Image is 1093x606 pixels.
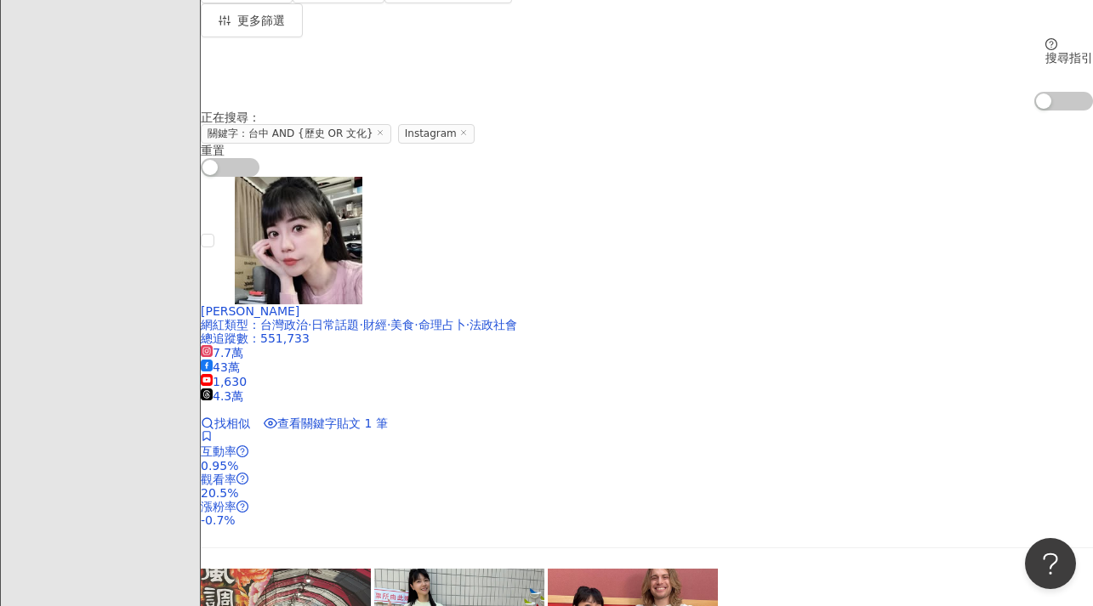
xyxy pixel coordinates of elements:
span: 命理占卜 [418,318,466,331]
span: 正在搜尋 ： [201,110,260,124]
span: Instagram [398,124,475,144]
span: question-circle [236,501,248,513]
span: 關鍵字：台中 AND {歷史 OR 文化} [201,124,391,144]
div: -0.7% [201,513,1093,527]
div: 20.5% [201,486,1093,500]
span: · [359,318,362,331]
span: 互動率 [201,445,236,458]
span: [PERSON_NAME] [201,304,299,318]
span: · [308,318,311,331]
span: 7.7萬 [201,346,243,360]
span: 財經 [363,318,387,331]
span: · [414,318,418,331]
iframe: Help Scout Beacon - Open [1025,538,1076,589]
span: 1,630 [201,375,247,388]
div: 0.95% [201,459,1093,473]
span: 更多篩選 [237,14,285,27]
div: 重置 [201,144,1093,157]
span: question-circle [236,473,248,484]
span: · [466,318,470,331]
div: 搜尋指引 [1045,51,1093,65]
span: 台灣政治 [260,318,308,331]
span: 觀看率 [201,473,236,486]
div: 網紅類型 ： [201,318,1093,331]
a: 查看關鍵字貼文 1 筆 [264,416,388,430]
span: 找相似 [214,416,250,430]
span: 日常話題 [311,318,359,331]
span: question-circle [236,445,248,457]
div: 總追蹤數 ： 551,733 [201,331,1093,345]
span: 43萬 [201,360,240,374]
span: 4.3萬 [201,389,243,403]
span: · [387,318,390,331]
span: 美食 [390,318,414,331]
a: 找相似 [201,416,250,430]
span: 法政社會 [470,318,517,331]
span: question-circle [1045,38,1057,50]
img: KOL Avatar [235,177,362,304]
button: 更多篩選 [201,3,303,37]
span: 查看關鍵字貼文 1 筆 [277,416,388,430]
span: 漲粉率 [201,500,236,513]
